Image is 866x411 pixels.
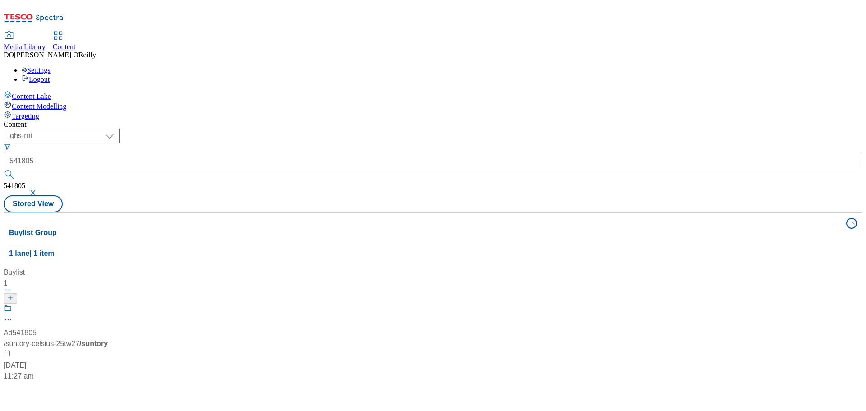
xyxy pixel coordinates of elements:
[9,227,841,238] h4: Buylist Group
[22,75,50,83] a: Logout
[9,249,55,257] span: 1 lane | 1 item
[4,91,862,101] a: Content Lake
[4,328,37,338] div: Ad541805
[4,101,862,111] a: Content Modelling
[4,43,46,51] span: Media Library
[4,152,862,170] input: Search
[12,102,66,110] span: Content Modelling
[14,51,96,59] span: [PERSON_NAME] OReilly
[4,213,862,263] button: Buylist Group1 lane| 1 item
[12,112,39,120] span: Targeting
[4,111,862,120] a: Targeting
[53,32,76,51] a: Content
[4,182,25,189] span: 541805
[4,340,79,347] span: / suntory-celsius-25tw27
[4,267,116,278] div: Buylist
[53,43,76,51] span: Content
[79,340,108,347] span: / suntory
[4,371,116,382] div: 11:27 am
[4,120,862,129] div: Content
[4,143,11,150] svg: Search Filters
[4,195,63,212] button: Stored View
[22,66,51,74] a: Settings
[12,92,51,100] span: Content Lake
[4,51,14,59] span: DO
[4,360,116,371] div: [DATE]
[4,278,116,289] div: 1
[4,32,46,51] a: Media Library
